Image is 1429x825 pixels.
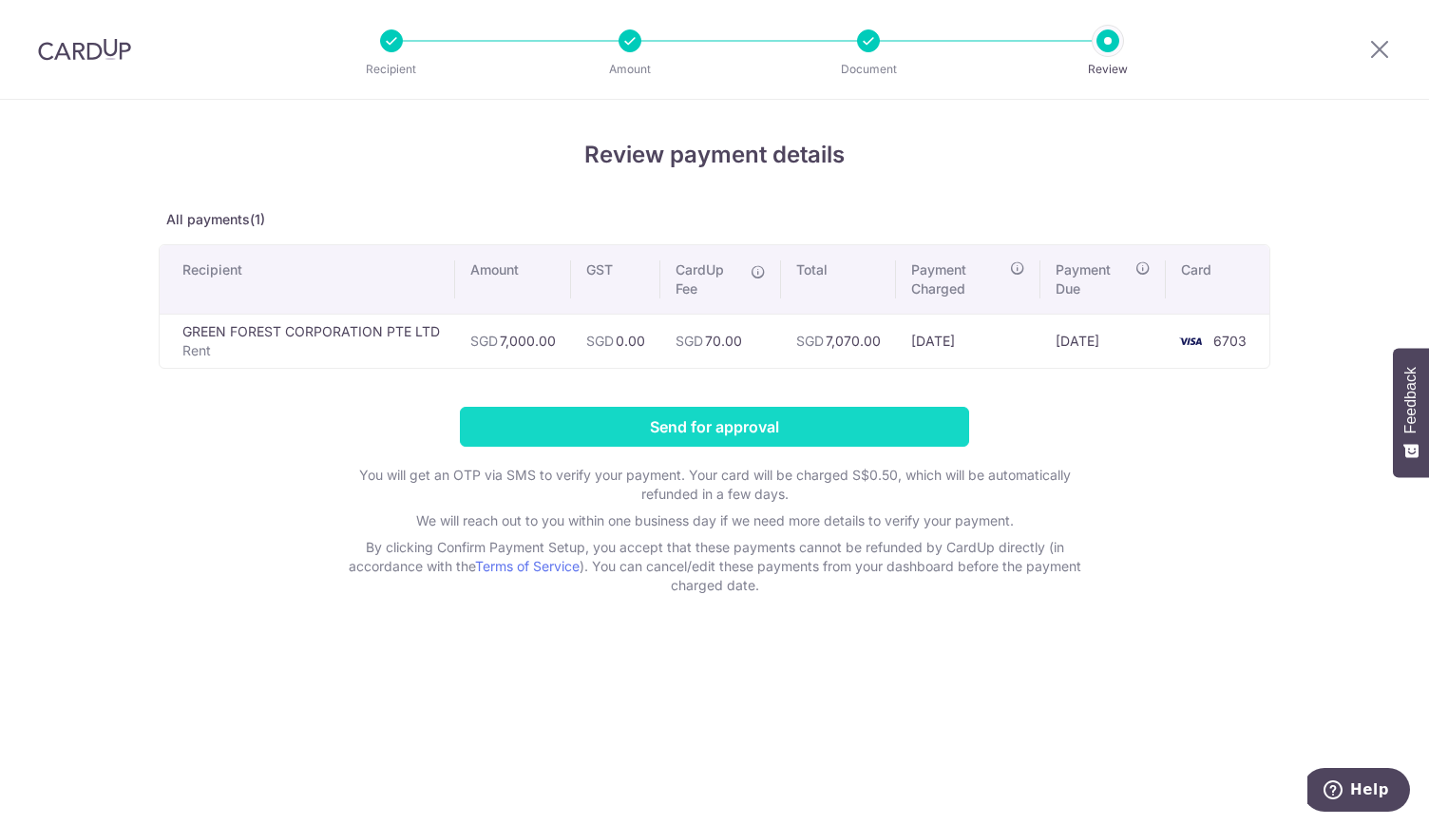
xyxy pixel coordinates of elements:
p: We will reach out to you within one business day if we need more details to verify your payment. [334,511,1095,530]
span: Payment Due [1056,260,1130,298]
th: Total [781,245,896,314]
th: GST [571,245,660,314]
span: SGD [676,333,703,349]
button: Feedback - Show survey [1393,348,1429,477]
td: 7,070.00 [781,314,896,368]
p: By clicking Confirm Payment Setup, you accept that these payments cannot be refunded by CardUp di... [334,538,1095,595]
th: Card [1166,245,1269,314]
iframe: Opens a widget where you can find more information [1307,768,1410,815]
td: 0.00 [571,314,660,368]
td: 7,000.00 [455,314,571,368]
p: Document [798,60,939,79]
th: Recipient [160,245,455,314]
p: Review [1038,60,1178,79]
span: SGD [796,333,824,349]
span: SGD [586,333,614,349]
h4: Review payment details [159,138,1270,172]
td: GREEN FOREST CORPORATION PTE LTD [160,314,455,368]
td: [DATE] [1040,314,1166,368]
th: Amount [455,245,571,314]
td: 70.00 [660,314,781,368]
span: Feedback [1402,367,1419,433]
span: 6703 [1213,333,1247,349]
span: CardUp Fee [676,260,741,298]
p: All payments(1) [159,210,1270,229]
a: Terms of Service [475,558,580,574]
img: <span class="translation_missing" title="translation missing: en.account_steps.new_confirm_form.b... [1172,330,1210,353]
p: Rent [182,341,440,360]
span: SGD [470,333,498,349]
td: [DATE] [896,314,1040,368]
img: CardUp [38,38,131,61]
p: Amount [560,60,700,79]
p: You will get an OTP via SMS to verify your payment. Your card will be charged S$0.50, which will ... [334,466,1095,504]
input: Send for approval [460,407,969,447]
span: Payment Charged [911,260,1004,298]
p: Recipient [321,60,462,79]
